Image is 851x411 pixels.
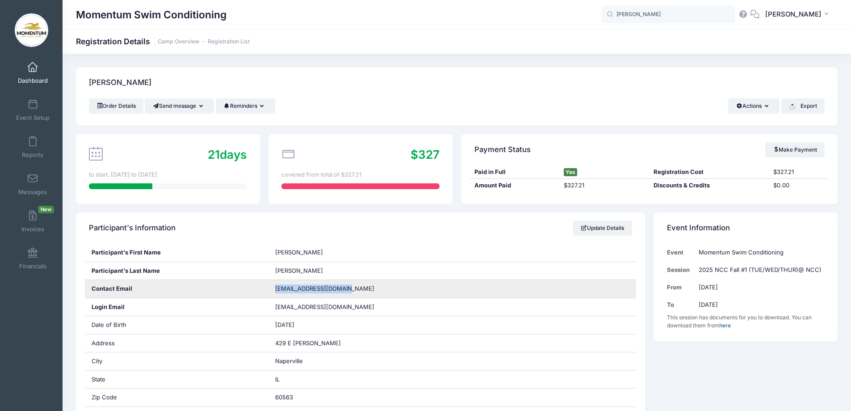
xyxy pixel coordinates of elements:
h4: Payment Status [474,137,531,162]
div: Zip Code [85,389,269,407]
button: Reminders [216,98,275,114]
td: [DATE] [695,296,825,314]
div: Amount Paid [470,181,560,190]
td: Momentum Swim Conditioning [695,244,825,261]
div: $327.21 [560,181,650,190]
td: To [667,296,695,314]
a: Messages [12,169,54,200]
button: [PERSON_NAME] [759,4,838,25]
span: [PERSON_NAME] [765,9,822,19]
span: [EMAIL_ADDRESS][DOMAIN_NAME] [275,285,374,292]
a: Event Setup [12,94,54,126]
div: Participant's Last Name [85,262,269,280]
span: Naperville [275,357,303,364]
h1: Registration Details [76,37,250,46]
span: [EMAIL_ADDRESS][DOMAIN_NAME] [275,303,387,312]
span: [DATE] [275,321,294,328]
td: From [667,279,695,296]
img: Momentum Swim Conditioning [15,13,48,47]
span: Financials [19,263,46,270]
span: [PERSON_NAME] [275,249,323,256]
div: $0.00 [769,181,829,190]
div: covered from total of $327.21 [281,170,439,179]
a: Registration List [208,38,250,45]
a: Camp Overview [158,38,199,45]
a: Reports [12,131,54,163]
button: Export [781,98,825,114]
div: Paid in Full [470,168,560,177]
div: State [85,371,269,389]
td: Session [667,261,695,279]
span: Messages [18,188,47,196]
a: Update Details [573,220,632,236]
div: Login Email [85,298,269,316]
span: Dashboard [18,77,48,85]
a: Financials [12,243,54,274]
td: Event [667,244,695,261]
td: 2025 NCC Fall #1 (TUE/WED/THUR)@ NCC) [695,261,825,279]
div: Discounts & Credits [650,181,769,190]
h4: [PERSON_NAME] [89,70,151,96]
div: Participant's First Name [85,244,269,262]
h4: Event Information [667,216,730,241]
div: Contact Email [85,280,269,298]
td: [DATE] [695,279,825,296]
a: InvoicesNew [12,206,54,237]
div: Registration Cost [650,168,769,177]
span: 21 [208,148,220,161]
button: Actions [728,98,780,114]
span: Yes [564,168,577,176]
div: days [208,146,247,163]
div: Date of Birth [85,316,269,334]
div: to start. [DATE] to [DATE] [89,170,247,179]
a: Dashboard [12,57,54,89]
a: here [719,322,731,329]
div: $327.21 [769,168,829,177]
a: Make Payment [765,142,825,157]
div: Address [85,335,269,352]
span: New [38,206,54,213]
button: Send message [145,98,214,114]
h4: Participant's Information [89,216,176,241]
span: $327 [411,148,440,161]
span: Reports [22,151,43,159]
div: This session has documents for you to download. You can download them from [667,314,825,330]
input: Search by First Name, Last Name, or Email... [601,6,735,24]
span: 60563 [275,394,293,401]
span: 429 E [PERSON_NAME] [275,339,341,347]
div: City [85,352,269,370]
a: Order Details [89,98,143,114]
span: Invoices [21,225,44,233]
span: IL [275,376,280,383]
h1: Momentum Swim Conditioning [76,4,226,25]
span: Event Setup [16,114,50,122]
span: [PERSON_NAME] [275,267,323,274]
